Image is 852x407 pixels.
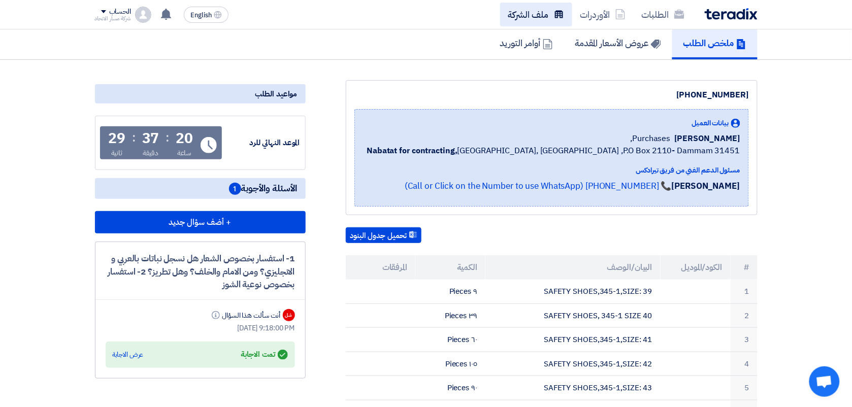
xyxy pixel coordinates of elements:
[415,352,485,376] td: ١٠٥ Pieces
[283,309,295,321] div: شل
[354,89,749,101] div: [PHONE_NUMBER]
[190,12,212,19] span: English
[367,165,740,176] div: مسئول الدعم الفني من فريق تيرادكس
[108,131,125,146] div: 29
[95,84,306,104] div: مواعيد الطلب
[731,255,758,280] th: #
[405,180,672,192] a: 📞 [PHONE_NUMBER] (Call or Click on the Number to use WhatsApp)
[184,7,228,23] button: English
[224,137,300,149] div: الموعد النهائي للرد
[415,376,485,400] td: ٩٠ Pieces
[731,280,758,303] td: 1
[500,37,553,49] h5: أوامر التوريد
[485,376,661,400] td: SAFETY SHOES,345-1,SIZE: 43
[210,310,280,321] div: أنت سألت هذا السؤال
[177,148,192,158] div: ساعة
[166,128,169,147] div: :
[415,255,485,280] th: الكمية
[132,128,136,147] div: :
[661,255,731,280] th: الكود/الموديل
[485,303,661,328] td: SAFETY SHOES, 345-1 SIZE 40
[485,328,661,352] td: SAFETY SHOES,345-1,SIZE: 41
[672,180,740,192] strong: [PERSON_NAME]
[367,145,457,157] b: Nabatat for contracting,
[113,350,144,360] div: عرض الاجابة
[631,132,671,145] span: Purchases,
[500,3,572,26] a: ملف الشركة
[731,352,758,376] td: 4
[229,182,298,195] span: الأسئلة والأجوبة
[672,27,758,59] a: ملخص الطلب
[241,348,287,362] div: تمت الاجابة
[731,303,758,328] td: 2
[415,328,485,352] td: ٦٠ Pieces
[731,328,758,352] td: 3
[705,8,758,20] img: Teradix logo
[485,255,661,280] th: البيان/الوصف
[675,132,740,145] span: [PERSON_NAME]
[143,148,158,158] div: دقيقة
[575,37,661,49] h5: عروض الأسعار المقدمة
[106,323,295,333] div: [DATE] 9:18:00 PM
[142,131,159,146] div: 37
[176,131,193,146] div: 20
[229,183,241,195] span: 1
[135,7,151,23] img: profile_test.png
[367,145,740,157] span: [GEOGRAPHIC_DATA], [GEOGRAPHIC_DATA] ,P.O Box 2110- Dammam 31451
[106,252,295,291] div: 1- استفسار بخصوص الشعار هل نسجل نباتات بالعربي و الانجليزي؟ ومن الامام والخلف؟ وهل تطريز؟ 2- استف...
[485,352,661,376] td: SAFETY SHOES,345-1,SIZE: 42
[489,27,564,59] a: أوامر التوريد
[109,8,131,16] div: الحساب
[415,280,485,303] td: ٩ Pieces
[564,27,672,59] a: عروض الأسعار المقدمة
[692,118,729,128] span: بيانات العميل
[683,37,746,49] h5: ملخص الطلب
[634,3,693,26] a: الطلبات
[111,148,123,158] div: ثانية
[809,366,840,397] a: دردشة مفتوحة
[572,3,634,26] a: الأوردرات
[346,227,421,244] button: تحميل جدول البنود
[95,211,306,233] button: + أضف سؤال جديد
[346,255,416,280] th: المرفقات
[95,16,132,21] div: شركة مسار الاتحاد
[485,280,661,303] td: SAFETY SHOES,345-1,SIZE: 39
[731,376,758,400] td: 5
[415,303,485,328] td: ٣٩ Pieces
